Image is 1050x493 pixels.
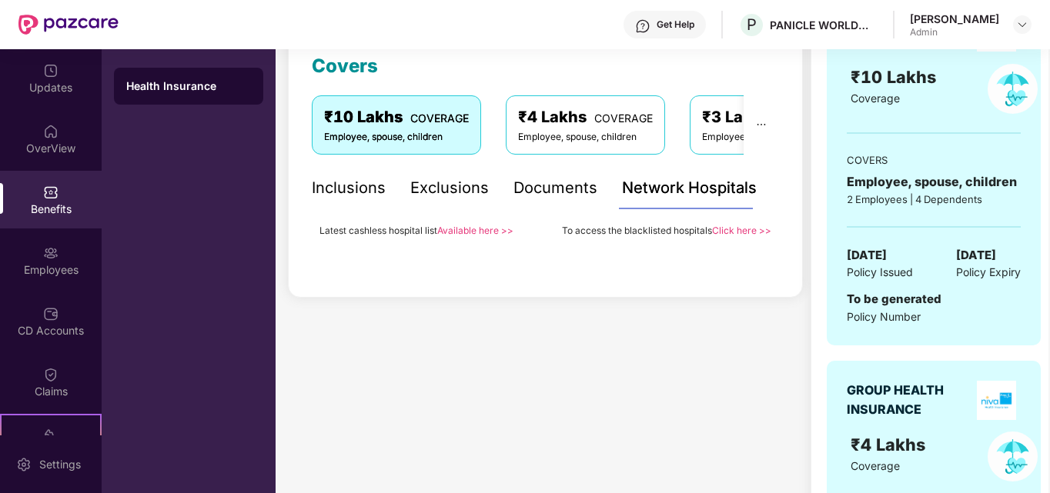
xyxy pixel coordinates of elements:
[126,78,251,94] div: Health Insurance
[847,291,941,306] span: To be generated
[851,459,900,472] span: Coverage
[847,152,1021,168] div: COVERS
[43,124,59,139] img: svg+xml;base64,PHN2ZyBpZD0iSG9tZSIgeG1sbnM9Imh0dHA6Ly93d3cudzMub3JnLzIwMDAvc3ZnIiB3aWR0aD0iMjAiIG...
[747,15,757,34] span: P
[594,112,653,125] span: COVERAGE
[43,428,59,443] img: svg+xml;base64,PHN2ZyB4bWxucz0iaHR0cDovL3d3dy53My5vcmcvMjAwMC9zdmciIHdpZHRoPSIyMSIgaGVpZ2h0PSIyMC...
[847,264,913,281] span: Policy Issued
[956,264,1021,281] span: Policy Expiry
[702,105,837,129] div: ₹3 Lakhs
[312,55,378,77] span: Covers
[910,12,999,26] div: [PERSON_NAME]
[847,192,1021,207] div: 2 Employees | 4 Dependents
[43,245,59,261] img: svg+xml;base64,PHN2ZyBpZD0iRW1wbG95ZWVzIiB4bWxucz0iaHR0cDovL3d3dy53My5vcmcvMjAwMC9zdmciIHdpZHRoPS...
[635,18,650,34] img: svg+xml;base64,PHN2ZyBpZD0iSGVscC0zMngzMiIgeG1sbnM9Imh0dHA6Ly93d3cudzMub3JnLzIwMDAvc3ZnIiB3aWR0aD...
[1016,18,1028,31] img: svg+xml;base64,PHN2ZyBpZD0iRHJvcGRvd24tMzJ4MzIiIHhtbG5zPSJodHRwOi8vd3d3LnczLm9yZy8yMDAwL3N2ZyIgd2...
[910,26,999,38] div: Admin
[851,92,900,105] span: Coverage
[43,63,59,78] img: svg+xml;base64,PHN2ZyBpZD0iVXBkYXRlZCIgeG1sbnM9Imh0dHA6Ly93d3cudzMub3JnLzIwMDAvc3ZnIiB3aWR0aD0iMj...
[43,367,59,382] img: svg+xml;base64,PHN2ZyBpZD0iQ2xhaW0iIHhtbG5zPSJodHRwOi8vd3d3LnczLm9yZy8yMDAwL3N2ZyIgd2lkdGg9IjIwIi...
[43,185,59,200] img: svg+xml;base64,PHN2ZyBpZD0iQmVuZWZpdHMiIHhtbG5zPSJodHRwOi8vd3d3LnczLm9yZy8yMDAwL3N2ZyIgd2lkdGg9Ij...
[657,18,694,31] div: Get Help
[847,381,971,419] div: GROUP HEALTH INSURANCE
[410,176,489,200] div: Exclusions
[410,112,469,125] span: COVERAGE
[744,95,779,154] button: ellipsis
[702,130,837,145] div: Employee, spouse, children
[518,105,653,129] div: ₹4 Lakhs
[35,457,85,472] div: Settings
[16,457,32,472] img: svg+xml;base64,PHN2ZyBpZD0iU2V0dGluZy0yMHgyMCIgeG1sbnM9Imh0dHA6Ly93d3cudzMub3JnLzIwMDAvc3ZnIiB3aW...
[847,246,887,265] span: [DATE]
[770,18,878,32] div: PANICLE WORLDWIDE PRIVATE LIMITED
[977,381,1016,420] img: insurerLogo
[18,15,119,35] img: New Pazcare Logo
[712,225,771,236] a: Click here >>
[956,246,996,265] span: [DATE]
[324,130,469,145] div: Employee, spouse, children
[756,119,767,130] span: ellipsis
[847,172,1021,192] div: Employee, spouse, children
[851,435,930,455] span: ₹4 Lakhs
[43,306,59,321] img: svg+xml;base64,PHN2ZyBpZD0iQ0RfQWNjb3VudHMiIGRhdGEtbmFtZT0iQ0QgQWNjb3VudHMiIHhtbG5zPSJodHRwOi8vd3...
[324,105,469,129] div: ₹10 Lakhs
[988,64,1038,114] img: policyIcon
[518,130,653,145] div: Employee, spouse, children
[319,225,437,236] span: Latest cashless hospital list
[437,225,513,236] a: Available here >>
[562,225,712,236] span: To access the blacklisted hospitals
[847,310,921,323] span: Policy Number
[622,176,757,200] div: Network Hospitals
[513,176,597,200] div: Documents
[851,67,941,87] span: ₹10 Lakhs
[312,176,386,200] div: Inclusions
[988,431,1038,481] img: policyIcon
